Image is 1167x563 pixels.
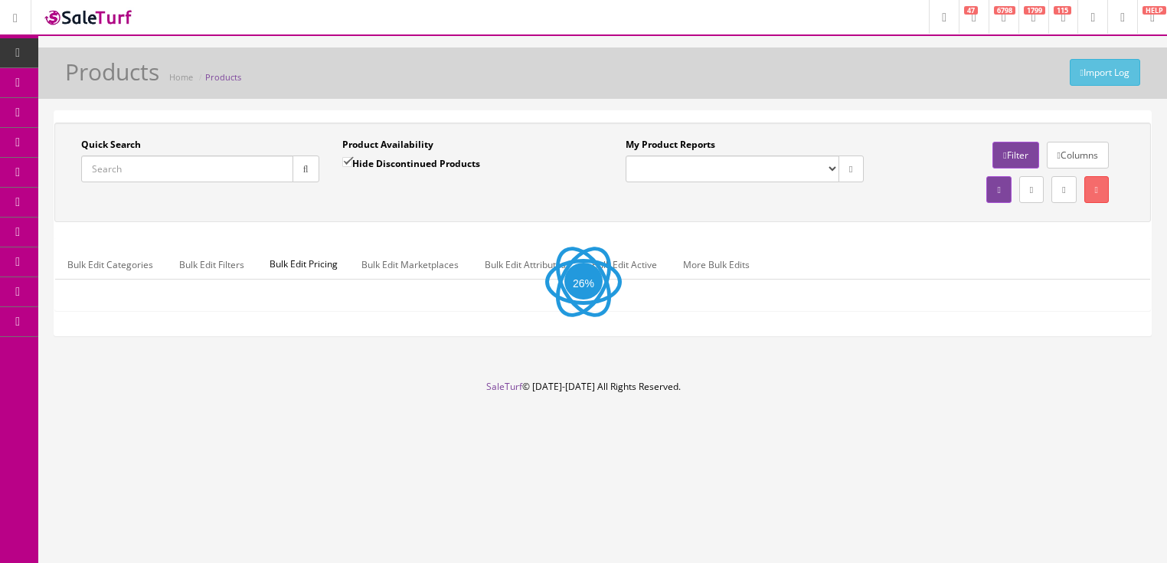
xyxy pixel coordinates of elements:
[994,6,1015,15] span: 6798
[964,6,978,15] span: 47
[43,7,135,28] img: SaleTurf
[167,250,257,280] a: Bulk Edit Filters
[342,157,352,167] input: Hide Discontinued Products
[205,71,241,83] a: Products
[81,138,141,152] label: Quick Search
[65,59,159,84] h1: Products
[472,250,578,280] a: Bulk Edit Attributes
[626,138,715,152] label: My Product Reports
[992,142,1038,169] a: Filter
[1047,142,1109,169] a: Columns
[1142,6,1166,15] span: HELP
[1070,59,1140,86] a: Import Log
[486,380,522,393] a: SaleTurf
[580,250,669,280] a: Bulk Edit Active
[169,71,193,83] a: Home
[1054,6,1071,15] span: 115
[1024,6,1045,15] span: 1799
[258,250,349,279] span: Bulk Edit Pricing
[342,138,433,152] label: Product Availability
[342,155,480,171] label: Hide Discontinued Products
[671,250,762,280] a: More Bulk Edits
[349,250,471,280] a: Bulk Edit Marketplaces
[55,250,165,280] a: Bulk Edit Categories
[81,155,293,182] input: Search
